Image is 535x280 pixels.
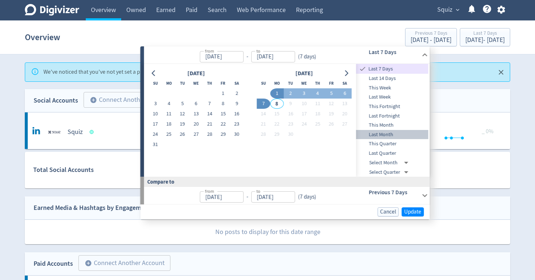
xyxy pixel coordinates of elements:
label: from [205,48,214,54]
th: Thursday [311,78,324,88]
button: Update [402,207,424,216]
button: 10 [149,109,162,119]
button: 3 [149,99,162,109]
div: Last 7 Days [465,31,505,37]
button: Close [495,66,507,78]
th: Saturday [230,78,243,88]
button: 11 [311,99,324,109]
th: Wednesday [189,78,203,88]
div: Total Social Accounts [33,165,150,175]
button: 3 [297,88,311,99]
div: Last Month [356,130,428,139]
span: Last 7 Days [367,65,428,73]
button: 15 [216,109,230,119]
button: 20 [189,119,203,129]
button: Connect Another Account [84,92,176,108]
th: Monday [270,78,284,88]
div: Last 7 Days [356,64,428,74]
button: 2 [284,88,297,99]
button: 27 [338,119,351,129]
span: This Week [356,84,428,92]
button: 12 [176,109,189,119]
button: 27 [189,129,203,139]
span: add_circle [85,260,92,267]
button: 29 [216,129,230,139]
button: 13 [338,99,351,109]
div: Paid Accounts [34,258,73,269]
button: 14 [203,109,216,119]
div: from-to(7 days)Previous 7 Days [144,187,430,204]
button: 6 [189,99,203,109]
span: Last Week [356,93,428,101]
div: from-to(7 days)Last 7 Days [144,64,430,177]
button: 17 [149,119,162,129]
div: ( 7 days ) [295,193,316,201]
th: Thursday [203,78,216,88]
th: Friday [216,78,230,88]
button: 25 [162,129,176,139]
button: 7 [203,99,216,109]
button: 28 [257,129,270,139]
button: 8 [270,99,284,109]
button: 8 [216,99,230,109]
div: from-to(7 days)Last 7 Days [144,46,430,64]
div: Compare to [141,177,430,187]
div: - [243,193,251,201]
div: Earned Media & Hashtags by Engagement [34,203,151,213]
button: 4 [162,99,176,109]
label: to [256,188,260,194]
button: 9 [284,99,297,109]
button: 25 [311,119,324,129]
div: Previous 7 Days [411,31,451,37]
th: Friday [324,78,338,88]
button: 31 [149,139,162,150]
th: Sunday [257,78,270,88]
button: 16 [284,109,297,119]
th: Tuesday [284,78,297,88]
button: 23 [284,119,297,129]
div: Last Week [356,92,428,102]
div: - [243,53,251,61]
span: This Month [356,121,428,129]
button: 13 [189,109,203,119]
svg: Video Views 0 [393,122,502,142]
span: Last Month [356,131,428,139]
div: Last Fortnight [356,111,428,121]
div: Select Quarter [369,168,411,177]
div: [DATE] [185,69,207,78]
div: We've noticed that you've not yet set a password. Please do so to avoid getting locked out of you... [43,65,346,79]
button: 23 [230,119,243,129]
div: Select Month [369,158,411,168]
span: This Fortnight [356,103,428,111]
button: 10 [297,99,311,109]
div: This Week [356,83,428,93]
button: 21 [203,119,216,129]
button: 1 [270,88,284,99]
button: Go to next month [341,68,351,78]
button: 11 [162,109,176,119]
button: 26 [176,129,189,139]
nav: presets [356,64,428,177]
span: Data last synced: 8 Sep 2025, 12:02am (AEST) [90,130,96,134]
div: Last Quarter [356,149,428,158]
img: Squiz undefined [47,125,62,139]
h5: Squiz [68,128,83,137]
span: This Quarter [356,140,428,148]
div: Last 14 Days [356,74,428,83]
th: Tuesday [176,78,189,88]
button: 2 [230,88,243,99]
button: 14 [257,109,270,119]
button: 1 [216,88,230,99]
button: 6 [338,88,351,99]
div: [DATE] - [DATE] [411,37,451,43]
button: 15 [270,109,284,119]
label: to [256,48,260,54]
h6: Previous 7 Days [369,188,419,197]
th: Sunday [149,78,162,88]
button: 21 [257,119,270,129]
button: 22 [216,119,230,129]
button: 18 [162,119,176,129]
th: Monday [162,78,176,88]
p: No posts to display for this date range [25,220,510,244]
button: 30 [230,129,243,139]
